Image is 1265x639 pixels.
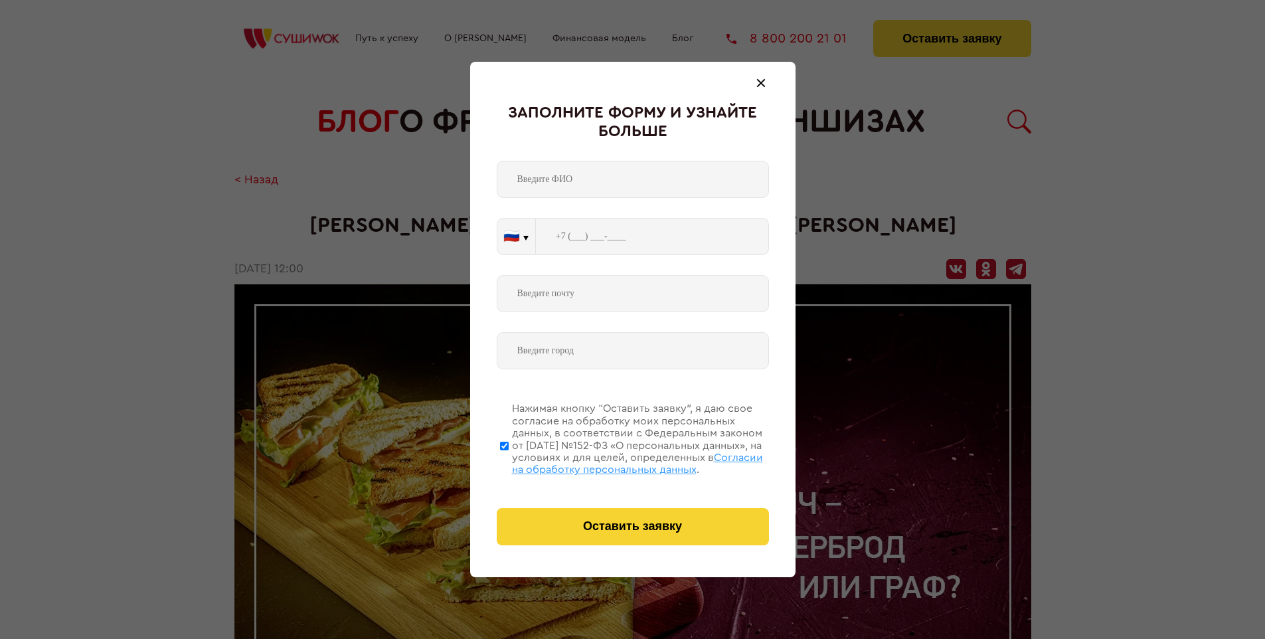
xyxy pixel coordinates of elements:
input: Введите почту [497,275,769,312]
input: +7 (___) ___-____ [536,218,769,255]
button: Оставить заявку [497,508,769,545]
div: Нажимая кнопку “Оставить заявку”, я даю свое согласие на обработку моих персональных данных, в со... [512,403,769,476]
input: Введите ФИО [497,161,769,198]
button: 🇷🇺 [497,219,535,254]
div: Заполните форму и узнайте больше [497,104,769,141]
span: Согласии на обработку персональных данных [512,452,763,475]
input: Введите город [497,332,769,369]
